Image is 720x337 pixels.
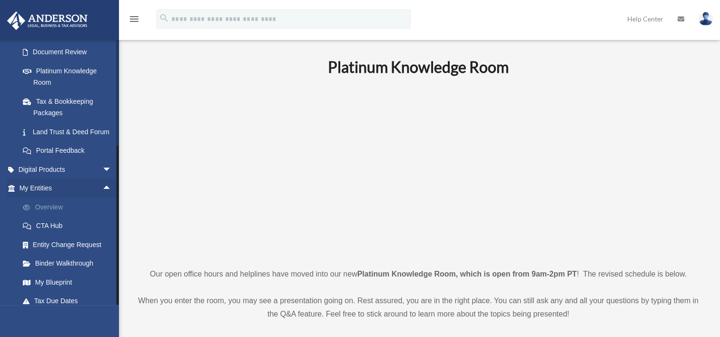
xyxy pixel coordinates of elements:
[13,92,126,122] a: Tax & Bookkeeping Packages
[13,292,126,311] a: Tax Due Dates
[7,179,126,198] a: My Entitiesarrow_drop_up
[357,270,577,278] strong: Platinum Knowledge Room, which is open from 9am-2pm PT
[136,294,701,321] p: When you enter the room, you may see a presentation going on. Rest assured, you are in the right ...
[13,254,126,273] a: Binder Walkthrough
[102,160,121,179] span: arrow_drop_down
[128,17,140,25] a: menu
[276,89,561,250] iframe: 231110_Toby_KnowledgeRoom
[13,198,126,217] a: Overview
[102,179,121,198] span: arrow_drop_up
[13,273,126,292] a: My Blueprint
[136,268,701,281] p: Our open office hours and helplines have moved into our new ! The revised schedule is below.
[4,11,90,30] img: Anderson Advisors Platinum Portal
[13,235,126,254] a: Entity Change Request
[159,13,169,23] i: search
[328,58,509,76] b: Platinum Knowledge Room
[7,160,126,179] a: Digital Productsarrow_drop_down
[699,12,713,26] img: User Pic
[13,122,126,141] a: Land Trust & Deed Forum
[13,61,121,92] a: Platinum Knowledge Room
[128,13,140,25] i: menu
[13,141,126,160] a: Portal Feedback
[13,43,126,62] a: Document Review
[13,217,126,236] a: CTA Hub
